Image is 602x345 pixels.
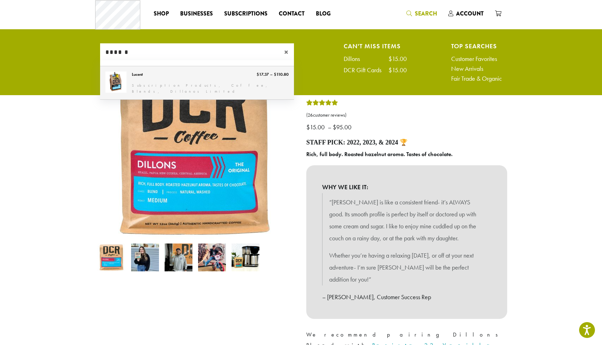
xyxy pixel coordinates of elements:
h4: Top Searches [451,43,502,49]
bdi: 15.00 [306,123,326,131]
span: Businesses [180,10,213,18]
span: Contact [279,10,305,18]
b: Rich, full body. Roasted hazelnut aroma. Tastes of chocolate. [306,150,453,158]
a: Customer Favorites [451,56,502,62]
img: Dillons - Image 3 [165,244,192,271]
p: Whether you’re having a relaxing [DATE], or off at your next adventure- I’m sure [PERSON_NAME] wi... [329,249,484,285]
img: Dillons - Image 2 [131,244,159,271]
span: Search [415,10,437,18]
span: Blog [316,10,331,18]
span: Subscriptions [224,10,268,18]
span: Account [456,10,484,18]
a: Search [401,8,443,19]
p: “[PERSON_NAME] is like a consistent friend- it’s ALWAYS good. Its smooth profile is perfect by it... [329,196,484,244]
span: $ [333,123,336,131]
bdi: 95.00 [333,123,353,131]
span: $ [306,123,310,131]
h4: Staff Pick: 2022, 2023, & 2024 🏆 [306,139,507,147]
b: WHY WE LIKE IT: [322,181,491,193]
img: Dillons - Image 5 [232,244,259,271]
span: 26 [308,112,313,118]
div: $15.00 [388,56,407,62]
a: (26customer reviews) [306,112,507,119]
div: Dillons [344,56,367,62]
h4: Can't Miss Items [344,43,407,49]
a: New Arrivals [451,66,502,72]
a: Fair Trade & Organic [451,75,502,82]
span: × [284,48,294,56]
p: – [PERSON_NAME], Customer Success Rep [322,291,491,303]
div: $15.00 [388,67,407,73]
img: Dillons [98,244,125,271]
img: David Morris picks Dillons for 2021 [198,244,226,271]
div: Rated 5.00 out of 5 [306,99,338,109]
h1: Dillons [306,75,507,96]
div: DCR Gift Cards [344,67,388,73]
span: – [328,123,331,131]
a: Shop [148,8,174,19]
span: Shop [154,10,169,18]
